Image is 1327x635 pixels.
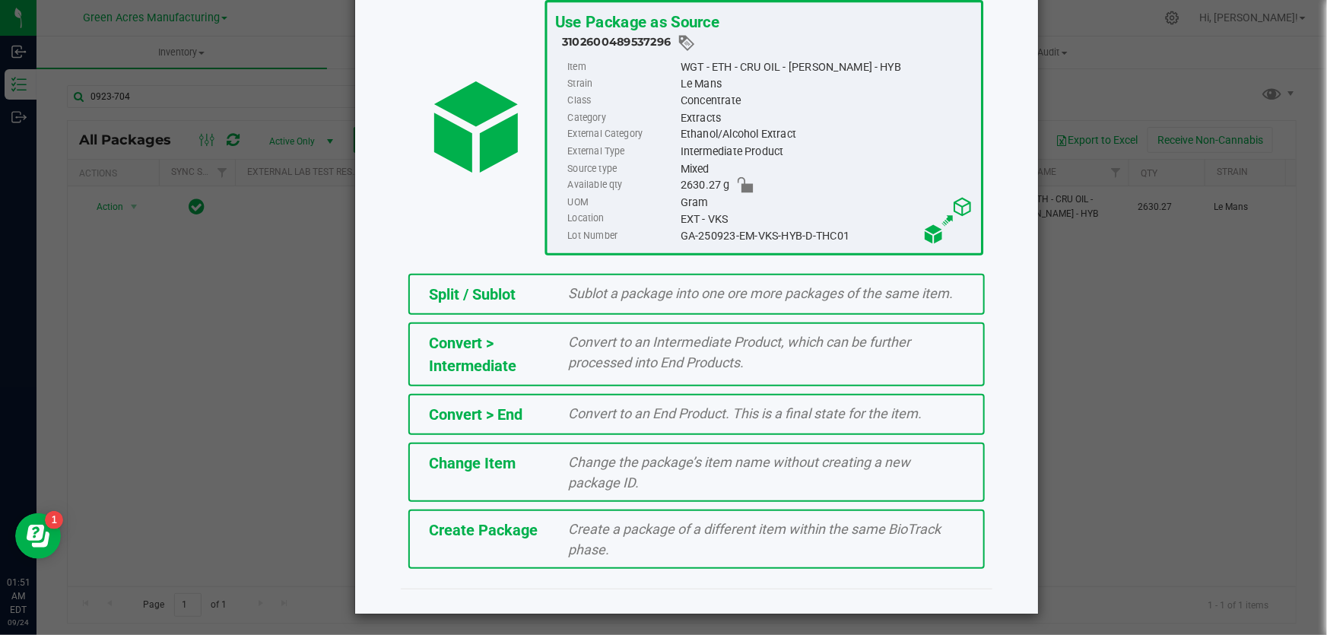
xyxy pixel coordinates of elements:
[429,521,538,539] span: Create Package
[567,75,677,92] label: Strain
[681,177,730,194] span: 2630.27 g
[569,521,941,557] span: Create a package of a different item within the same BioTrack phase.
[681,143,973,160] div: Intermediate Product
[569,405,922,421] span: Convert to an End Product. This is a final state for the item.
[567,194,677,211] label: UOM
[681,211,973,227] div: EXT - VKS
[45,511,63,529] iframe: Resource center unread badge
[567,126,677,143] label: External Category
[681,194,973,211] div: Gram
[569,454,911,491] span: Change the package’s item name without creating a new package ID.
[555,12,719,31] span: Use Package as Source
[429,285,516,303] span: Split / Sublot
[562,33,973,52] div: 3102600489537296
[681,126,973,143] div: Ethanol/Alcohol Extract
[567,177,677,194] label: Available qty
[429,454,516,472] span: Change Item
[429,334,516,375] span: Convert > Intermediate
[567,93,677,110] label: Class
[681,110,973,126] div: Extracts
[681,75,973,92] div: Le Mans
[569,334,911,370] span: Convert to an Intermediate Product, which can be further processed into End Products.
[567,59,677,75] label: Item
[15,513,61,559] iframe: Resource center
[681,160,973,177] div: Mixed
[681,93,973,110] div: Concentrate
[681,59,973,75] div: WGT - ETH - CRU OIL - [PERSON_NAME] - HYB
[681,227,973,244] div: GA-250923-EM-VKS-HYB-D-THC01
[567,143,677,160] label: External Type
[567,227,677,244] label: Lot Number
[567,160,677,177] label: Source type
[567,110,677,126] label: Category
[569,285,954,301] span: Sublot a package into one ore more packages of the same item.
[429,405,522,424] span: Convert > End
[567,211,677,227] label: Location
